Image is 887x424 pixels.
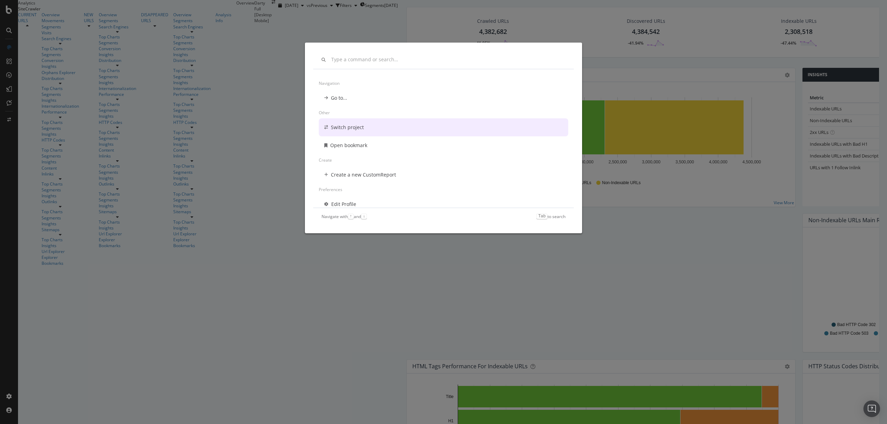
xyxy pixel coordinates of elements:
[331,171,396,178] div: Create a new CustomReport
[863,400,880,417] div: Open Intercom Messenger
[361,214,367,219] kbd: ↓
[348,214,354,219] kbd: ↑
[305,43,582,233] div: modal
[536,214,547,219] kbd: Tab
[319,184,568,195] div: Preferences
[319,154,568,166] div: Create
[331,201,356,208] div: Edit Profile
[322,214,367,219] div: Navigate with and
[330,142,367,149] div: Open bookmark
[331,124,364,131] div: Switch project
[331,57,565,63] input: Type a command or search…
[331,94,347,101] div: Go to...
[319,107,568,118] div: Other
[536,214,565,219] div: to search
[319,78,568,89] div: Navigation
